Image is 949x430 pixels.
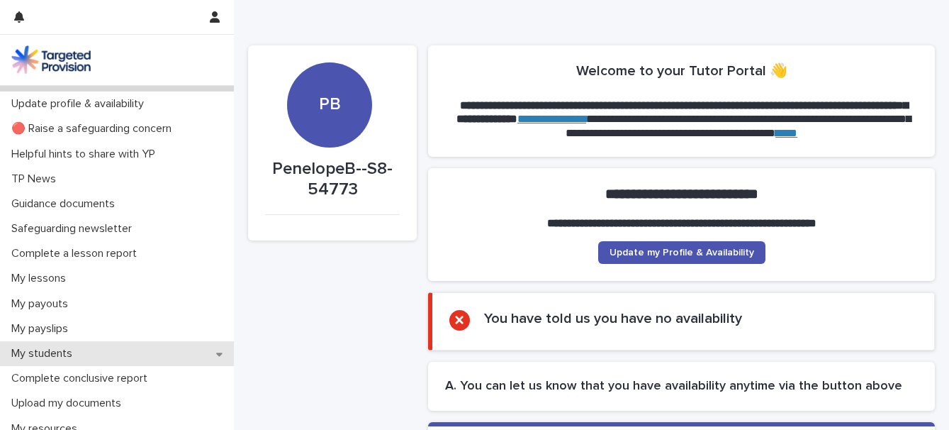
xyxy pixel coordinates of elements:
[598,241,765,264] a: Update my Profile & Availability
[6,322,79,336] p: My payslips
[6,247,148,260] p: Complete a lesson report
[484,310,742,327] h2: You have told us you have no availability
[6,122,183,136] p: 🔴 Raise a safeguarding concern
[6,297,79,311] p: My payouts
[6,397,133,410] p: Upload my documents
[6,347,84,360] p: My students
[6,197,126,211] p: Guidance documents
[11,45,91,74] img: M5nRWzHhSzIhMunXDL62
[6,222,143,236] p: Safeguarding newsletter
[610,248,754,258] span: Update my Profile & Availability
[6,97,155,111] p: Update profile & availability
[6,272,77,285] p: My lessons
[265,159,400,200] p: PenelopeB--S8-54773
[6,148,167,161] p: Helpful hints to share with YP
[445,379,918,395] h2: A. You can let us know that you have availability anytime via the button above
[6,372,159,385] p: Complete conclusive report
[6,172,67,186] p: TP News
[576,62,787,79] h2: Welcome to your Tutor Portal 👋
[287,9,372,115] div: PB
